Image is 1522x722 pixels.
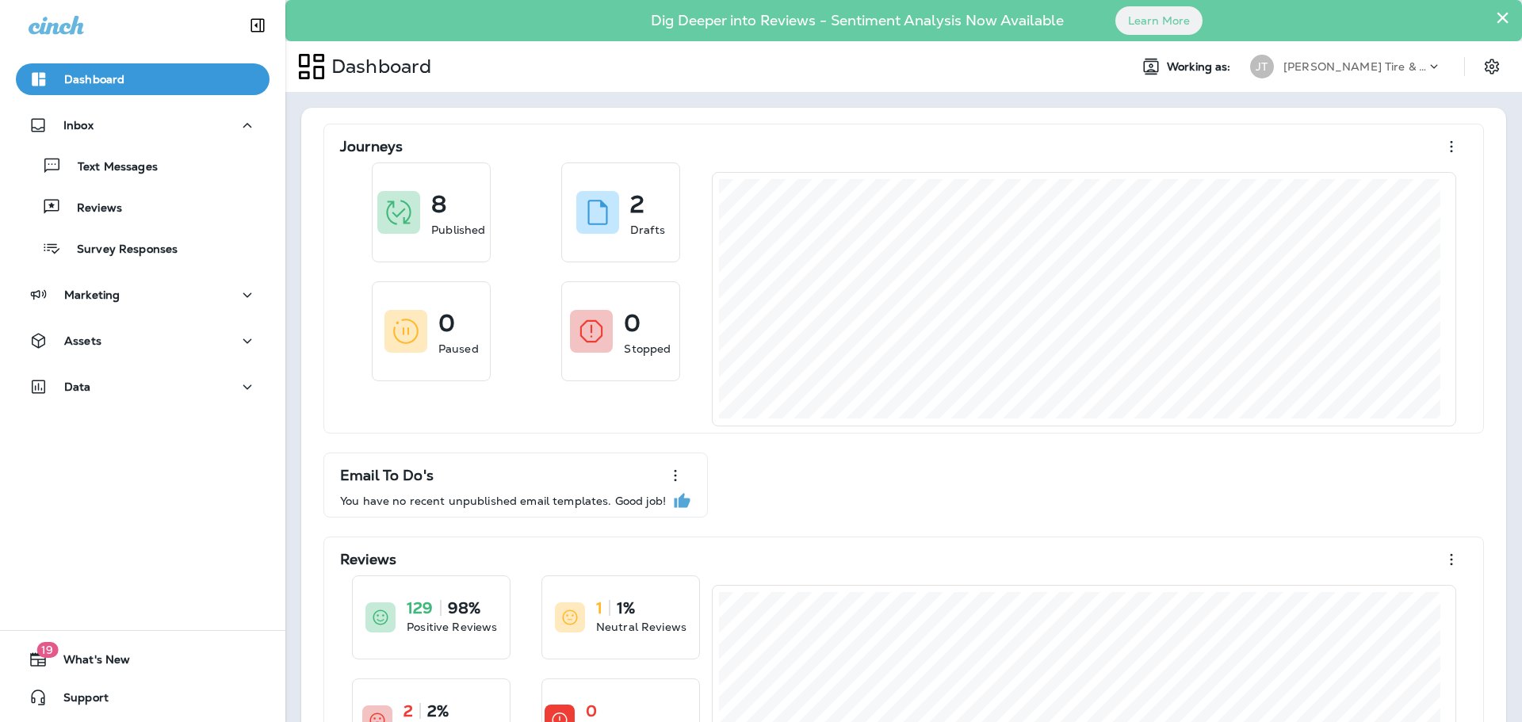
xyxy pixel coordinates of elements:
[64,73,124,86] p: Dashboard
[407,600,433,616] p: 129
[624,315,641,331] p: 0
[1495,5,1510,30] button: Close
[407,619,497,635] p: Positive Reviews
[1250,55,1274,78] div: JT
[64,288,120,301] p: Marketing
[62,160,158,175] p: Text Messages
[617,600,635,616] p: 1%
[36,642,58,658] span: 19
[235,10,280,41] button: Collapse Sidebar
[431,222,485,238] p: Published
[596,600,602,616] p: 1
[325,55,431,78] p: Dashboard
[448,600,480,616] p: 98%
[340,495,666,507] p: You have no recent unpublished email templates. Good job!
[63,119,94,132] p: Inbox
[16,231,270,265] button: Survey Responses
[596,619,686,635] p: Neutral Reviews
[403,703,413,719] p: 2
[427,703,449,719] p: 2%
[16,63,270,95] button: Dashboard
[16,149,270,182] button: Text Messages
[438,341,479,357] p: Paused
[630,197,644,212] p: 2
[1283,60,1426,73] p: [PERSON_NAME] Tire & Auto
[16,109,270,141] button: Inbox
[1478,52,1506,81] button: Settings
[586,703,597,719] p: 0
[48,691,109,710] span: Support
[431,197,446,212] p: 8
[1167,60,1234,74] span: Working as:
[340,139,403,155] p: Journeys
[16,371,270,403] button: Data
[16,325,270,357] button: Assets
[340,552,396,567] p: Reviews
[16,279,270,311] button: Marketing
[64,380,91,393] p: Data
[61,201,122,216] p: Reviews
[48,653,130,672] span: What's New
[16,190,270,223] button: Reviews
[605,18,1110,23] p: Dig Deeper into Reviews - Sentiment Analysis Now Available
[16,682,270,713] button: Support
[630,222,665,238] p: Drafts
[64,334,101,347] p: Assets
[1115,6,1203,35] button: Learn More
[438,315,455,331] p: 0
[61,243,178,258] p: Survey Responses
[16,644,270,675] button: 19What's New
[624,341,671,357] p: Stopped
[340,468,434,483] p: Email To Do's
